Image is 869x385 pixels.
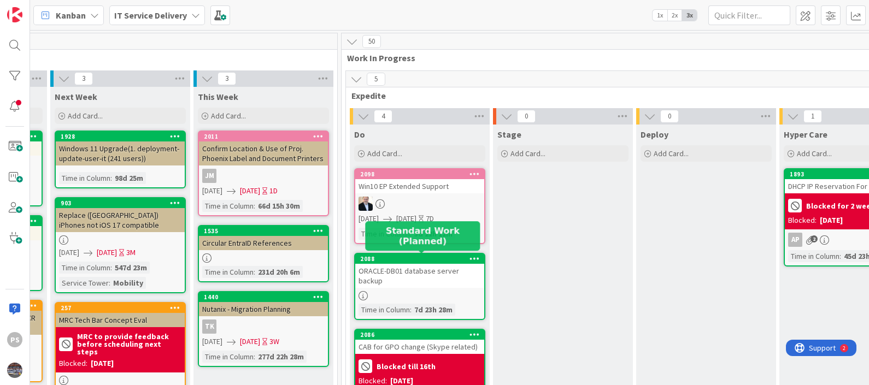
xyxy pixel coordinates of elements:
span: This Week [198,91,238,102]
span: 2x [667,10,682,21]
span: Kanban [56,9,86,22]
div: 2011 [204,133,328,140]
div: 2098 [355,169,484,179]
span: : [254,200,255,212]
div: 1440 [199,292,328,302]
div: Service Tower [59,277,109,289]
div: 1535Circular EntraID References [199,226,328,250]
div: 1928Windows 11 Upgrade(1. deployment-update-user-it (241 users)) [56,132,185,165]
div: Circular EntraID References [199,236,328,250]
b: IT Service Delivery [114,10,187,21]
div: 2011Confirm Location & Use of Proj. Phoenix Label and Document Printers [199,132,328,165]
div: 903 [56,198,185,208]
div: 1440 [204,293,328,301]
span: Add Card... [797,149,832,158]
span: Add Card... [654,149,689,158]
span: Hyper Care [784,129,827,140]
div: 2011 [199,132,328,141]
span: Next Week [55,91,97,102]
div: Windows 11 Upgrade(1. deployment-update-user-it (241 users)) [56,141,185,165]
span: 5 [367,73,385,86]
div: TK [202,319,216,334]
div: Time in Column [202,351,254,363]
img: Visit kanbanzone.com [7,7,22,22]
div: 903 [61,199,185,207]
div: 1928 [61,133,185,140]
div: Win10 EP Extended Support [355,179,484,193]
span: [DATE] [396,213,416,224]
span: Add Card... [510,149,545,158]
span: : [110,172,112,184]
div: Replace ([GEOGRAPHIC_DATA]) iPhones not iOS 17 compatible [56,208,185,232]
span: Stage [497,129,521,140]
div: 2088ORACLE-DB01 database server backup [355,254,484,288]
div: 257MRC Tech Bar Concept Eval [56,303,185,327]
div: Blocked: [59,358,87,369]
div: 903Replace ([GEOGRAPHIC_DATA]) iPhones not iOS 17 compatible [56,198,185,232]
div: 231d 20h 6m [255,266,303,278]
div: 66d 15h 30m [255,200,303,212]
span: : [839,250,841,262]
div: Time in Column [359,228,410,240]
span: : [410,304,412,316]
span: [DATE] [240,185,260,197]
span: 3x [682,10,697,21]
div: 2086CAB for GPO change (Skype related) [355,330,484,354]
span: [DATE] [202,336,222,347]
div: 2088 [355,254,484,264]
b: MRC to provide feedback before scheduling next steps [77,333,181,356]
div: 2086 [360,331,484,339]
span: 2 [811,235,818,242]
div: Time in Column [359,304,410,316]
img: HO [359,197,373,211]
span: 0 [660,110,679,123]
span: Do [354,129,365,140]
div: JM [202,169,216,183]
div: CAB for GPO change (Skype related) [355,340,484,354]
div: 3M [126,247,136,258]
span: [DATE] [59,247,79,258]
div: MRC Tech Bar Concept Eval [56,313,185,327]
div: 1535 [204,227,328,235]
div: HO [355,197,484,211]
div: 2 [57,4,60,13]
span: 3 [74,72,93,85]
span: 3 [218,72,236,85]
b: Blocked till 16th [377,363,436,370]
div: [DATE] [91,358,114,369]
div: 2098 [360,170,484,178]
div: Mobility [110,277,146,289]
div: Time in Column [202,200,254,212]
span: 1x [653,10,667,21]
span: 1 [803,110,822,123]
span: Add Card... [367,149,402,158]
div: 2086 [355,330,484,340]
div: 1D [269,185,278,197]
span: Deploy [641,129,668,140]
span: [DATE] [202,185,222,197]
span: : [109,277,110,289]
div: Nutanix - Migration Planning [199,302,328,316]
div: 7d 23h 28m [412,304,455,316]
div: 2088 [360,255,484,263]
div: 98d 25m [112,172,146,184]
span: [DATE] [97,247,117,258]
span: Add Card... [68,111,103,121]
span: 4 [374,110,392,123]
span: Add Card... [211,111,246,121]
span: 0 [517,110,536,123]
div: 7D [426,213,434,224]
div: Blocked: [788,215,817,226]
div: 2098Win10 EP Extended Support [355,169,484,193]
div: 3W [269,336,279,347]
span: Support [23,2,50,15]
div: Time in Column [788,250,839,262]
span: : [254,351,255,363]
div: 257 [61,304,185,312]
div: Time in Column [59,172,110,184]
div: 1928 [56,132,185,141]
span: 50 [362,35,381,48]
div: Time in Column [202,266,254,278]
span: : [254,266,255,278]
div: PS [7,332,22,347]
